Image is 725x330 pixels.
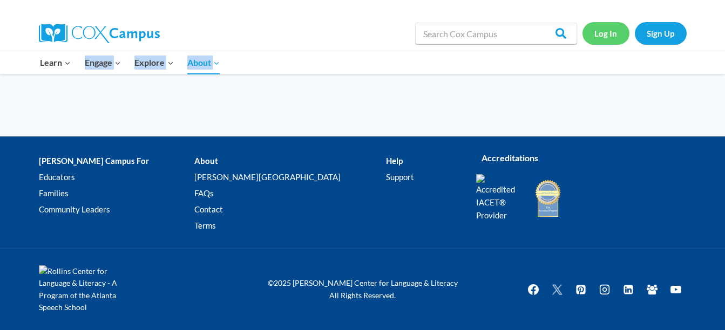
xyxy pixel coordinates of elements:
[594,279,615,300] a: Instagram
[33,51,78,74] button: Child menu of Learn
[665,279,687,300] a: YouTube
[78,51,128,74] button: Child menu of Engage
[546,279,568,300] a: Twitter
[39,169,194,185] a: Educators
[33,51,227,74] nav: Primary Navigation
[180,51,227,74] button: Child menu of About
[128,51,181,74] button: Child menu of Explore
[635,22,687,44] a: Sign Up
[523,279,544,300] a: Facebook
[618,279,639,300] a: Linkedin
[482,153,538,163] strong: Accreditations
[194,169,386,185] a: [PERSON_NAME][GEOGRAPHIC_DATA]
[582,22,687,44] nav: Secondary Navigation
[551,283,564,295] img: Twitter X icon white
[582,22,629,44] a: Log In
[194,201,386,217] a: Contact
[39,24,160,43] img: Cox Campus
[39,201,194,217] a: Community Leaders
[534,178,561,218] img: IDA Accredited
[476,174,522,222] img: Accredited IACET® Provider
[39,185,194,201] a: Families
[415,23,577,44] input: Search Cox Campus
[39,265,136,314] img: Rollins Center for Language & Literacy - A Program of the Atlanta Speech School
[194,217,386,233] a: Terms
[386,169,459,185] a: Support
[641,279,663,300] a: Facebook Group
[260,277,465,301] p: ©2025 [PERSON_NAME] Center for Language & Literacy All Rights Reserved.
[194,185,386,201] a: FAQs
[570,279,592,300] a: Pinterest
